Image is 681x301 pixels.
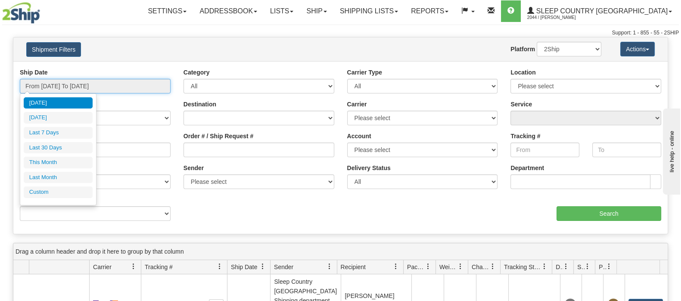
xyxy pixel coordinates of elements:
[510,143,579,157] input: From
[183,132,254,140] label: Order # / Ship Request #
[126,259,141,274] a: Carrier filter column settings
[439,263,457,271] span: Weight
[24,157,93,168] li: This Month
[404,0,455,22] a: Reports
[661,106,680,194] iframe: chat widget
[592,143,661,157] input: To
[510,164,544,172] label: Department
[13,243,668,260] div: grid grouping header
[255,259,270,274] a: Ship Date filter column settings
[193,0,264,22] a: Addressbook
[300,0,333,22] a: Ship
[183,164,204,172] label: Sender
[333,0,404,22] a: Shipping lists
[2,2,40,24] img: logo2044.jpg
[556,263,563,271] span: Delivery Status
[510,68,535,77] label: Location
[559,259,573,274] a: Delivery Status filter column settings
[485,259,500,274] a: Charge filter column settings
[6,7,80,14] div: live help - online
[472,263,490,271] span: Charge
[453,259,468,274] a: Weight filter column settings
[24,127,93,139] li: Last 7 Days
[510,100,532,109] label: Service
[527,13,592,22] span: 2044 / [PERSON_NAME]
[264,0,300,22] a: Lists
[141,0,193,22] a: Settings
[599,263,606,271] span: Pickup Status
[534,7,668,15] span: Sleep Country [GEOGRAPHIC_DATA]
[602,259,616,274] a: Pickup Status filter column settings
[510,45,535,53] label: Platform
[504,263,541,271] span: Tracking Status
[231,263,257,271] span: Ship Date
[24,142,93,154] li: Last 30 Days
[347,164,391,172] label: Delivery Status
[183,68,210,77] label: Category
[389,259,403,274] a: Recipient filter column settings
[212,259,227,274] a: Tracking # filter column settings
[620,42,655,56] button: Actions
[347,68,382,77] label: Carrier Type
[183,100,216,109] label: Destination
[347,100,367,109] label: Carrier
[577,263,585,271] span: Shipment Issues
[2,29,679,37] div: Support: 1 - 855 - 55 - 2SHIP
[421,259,435,274] a: Packages filter column settings
[510,132,540,140] label: Tracking #
[24,112,93,124] li: [DATE]
[580,259,595,274] a: Shipment Issues filter column settings
[537,259,552,274] a: Tracking Status filter column settings
[24,97,93,109] li: [DATE]
[145,263,173,271] span: Tracking #
[322,259,337,274] a: Sender filter column settings
[521,0,678,22] a: Sleep Country [GEOGRAPHIC_DATA] 2044 / [PERSON_NAME]
[24,172,93,183] li: Last Month
[274,263,293,271] span: Sender
[341,263,366,271] span: Recipient
[20,68,48,77] label: Ship Date
[347,132,371,140] label: Account
[407,263,425,271] span: Packages
[26,42,81,57] button: Shipment Filters
[24,186,93,198] li: Custom
[93,263,112,271] span: Carrier
[557,206,661,221] input: Search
